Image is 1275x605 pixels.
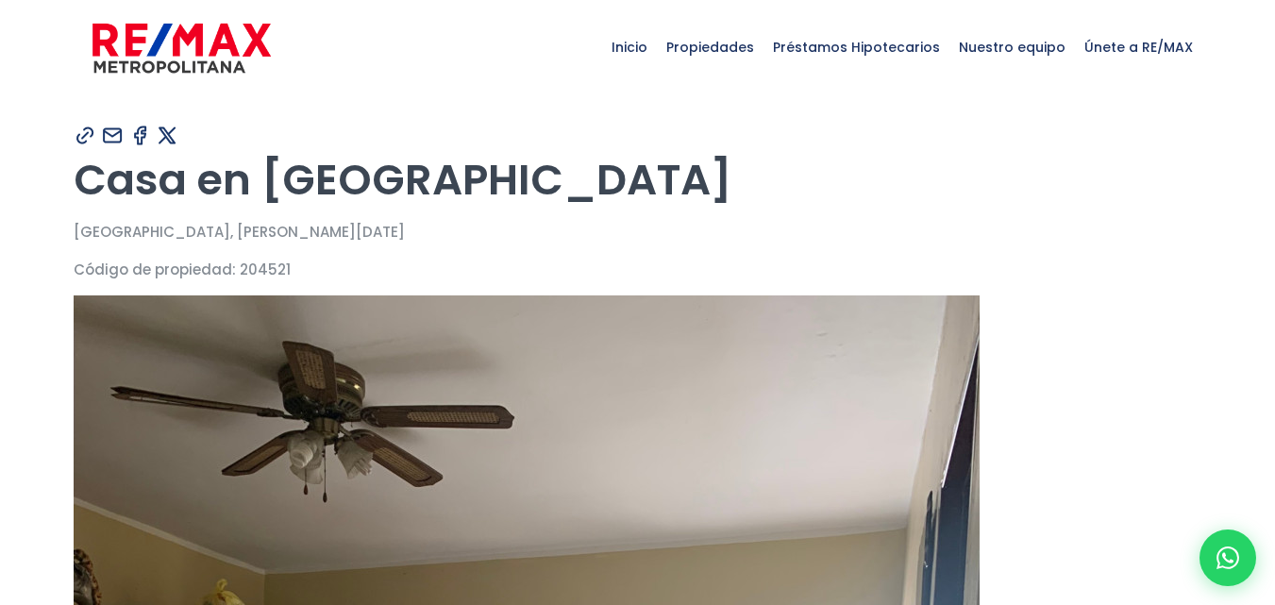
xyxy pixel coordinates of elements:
[128,124,152,147] img: Compartir
[101,124,125,147] img: Compartir
[74,260,236,279] span: Código de propiedad:
[763,19,949,76] span: Préstamos Hipotecarios
[657,19,763,76] span: Propiedades
[949,19,1075,76] span: Nuestro equipo
[156,124,179,147] img: Compartir
[74,124,97,147] img: Compartir
[92,20,271,76] img: remax-metropolitana-logo
[74,154,1202,206] h1: Casa en [GEOGRAPHIC_DATA]
[240,260,291,279] span: 204521
[74,220,1202,244] p: [GEOGRAPHIC_DATA], [PERSON_NAME][DATE]
[1075,19,1202,76] span: Únete a RE/MAX
[602,19,657,76] span: Inicio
